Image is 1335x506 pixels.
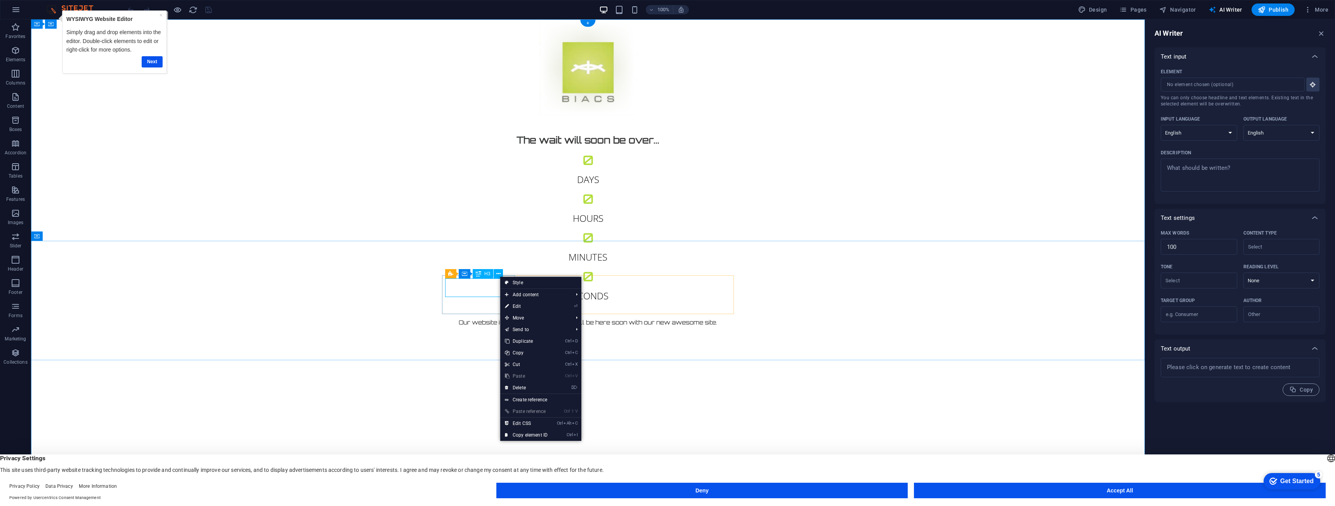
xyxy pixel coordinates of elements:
[1163,275,1222,286] input: ToneClear
[7,103,24,109] p: Content
[1155,227,1326,335] div: Text settings
[500,418,552,429] a: CtrlAltCEdit CSS
[565,350,571,355] i: Ctrl
[1155,29,1183,38] h6: AI Writer
[500,289,570,300] span: Add content
[45,5,103,14] img: Editor Logo
[572,362,577,367] i: X
[1161,297,1195,304] p: Target group
[484,271,490,276] span: H3
[189,5,198,14] i: Reload page
[1155,339,1326,358] div: Text output
[1119,6,1146,14] span: Pages
[1161,264,1172,270] p: Tone
[1243,116,1287,122] p: Output language
[5,33,25,40] p: Favorites
[10,5,76,12] strong: WYSIWYG Website Editor
[1165,162,1316,188] textarea: Description
[567,432,573,437] i: Ctrl
[500,370,552,382] a: CtrlVPaste
[1161,116,1200,122] p: Input language
[500,347,552,359] a: CtrlCCopy
[1252,3,1295,16] button: Publish
[1246,241,1305,252] input: Content typeClear
[9,313,23,319] p: Forms
[1258,6,1288,14] span: Publish
[574,432,577,437] i: I
[1075,3,1110,16] button: Design
[3,359,27,365] p: Collections
[103,0,106,9] div: Close tooltip
[23,9,56,16] div: Get Started
[571,385,577,390] i: ⌦
[57,2,65,9] div: 5
[500,406,552,417] a: Ctrl⇧VPaste reference
[9,289,23,295] p: Footer
[565,373,571,378] i: Ctrl
[6,57,26,63] p: Elements
[1156,3,1199,16] button: Navigator
[1155,358,1326,402] div: Text output
[500,277,581,288] a: Style
[572,338,577,344] i: D
[557,421,563,426] i: Ctrl
[173,5,182,14] button: Click here to leave preview mode and continue editing
[1161,150,1191,156] p: Description
[1208,6,1242,14] span: AI Writer
[188,5,198,14] button: reload
[1155,209,1326,227] div: Text settings
[580,20,595,27] div: +
[1159,6,1196,14] span: Navigator
[572,421,577,426] i: C
[1161,53,1186,60] p: Text input
[500,312,570,324] span: Move
[1161,345,1191,352] p: Text output
[1243,230,1277,236] p: Content type
[575,409,577,414] i: V
[6,80,25,86] p: Columns
[1161,239,1237,255] input: Max words
[1246,309,1305,320] input: AuthorClear
[1161,69,1182,75] p: Element
[500,394,581,406] a: Create reference
[500,324,570,335] a: Send to
[1243,297,1262,304] p: Author
[1301,3,1332,16] button: More
[1161,95,1319,107] span: You can only choose headline and text elements. Existing text in the selected element will be ove...
[565,338,571,344] i: Ctrl
[1075,3,1110,16] div: Design (Ctrl+Alt+Y)
[1306,78,1319,92] button: ElementYou can only choose headline and text elements. Existing text in the selected element will...
[1205,3,1245,16] button: AI Writer
[1078,6,1107,14] span: Design
[8,219,24,226] p: Images
[1243,273,1320,288] select: Reading level
[1304,6,1328,14] span: More
[1155,47,1326,66] div: Text input
[1243,264,1279,270] p: Reading level
[500,300,552,312] a: ⏎Edit
[1116,3,1149,16] button: Pages
[10,243,22,249] p: Slider
[5,150,26,156] p: Accordion
[6,196,25,202] p: Features
[564,409,570,414] i: Ctrl
[1161,78,1299,92] input: ElementYou can only choose headline and text elements. Existing text in the selected element will...
[1283,383,1319,396] button: Copy
[571,409,574,414] i: ⇧
[9,126,22,133] p: Boxes
[572,373,577,378] i: V
[8,266,23,272] p: Header
[103,2,106,8] a: ×
[1289,386,1313,394] span: Copy
[1243,125,1320,141] select: Output language
[572,350,577,355] i: C
[646,5,673,14] button: 100%
[10,17,106,43] p: Simply drag and drop elements into the editor. Double-click elements to edit or right-click for m...
[657,5,670,14] h6: 100%
[500,429,552,441] a: CtrlICopy element ID
[85,46,106,57] a: Next
[1155,66,1326,204] div: Text input
[563,421,571,426] i: Alt
[1161,230,1189,236] p: Max words
[6,4,63,20] div: Get Started 5 items remaining, 0% complete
